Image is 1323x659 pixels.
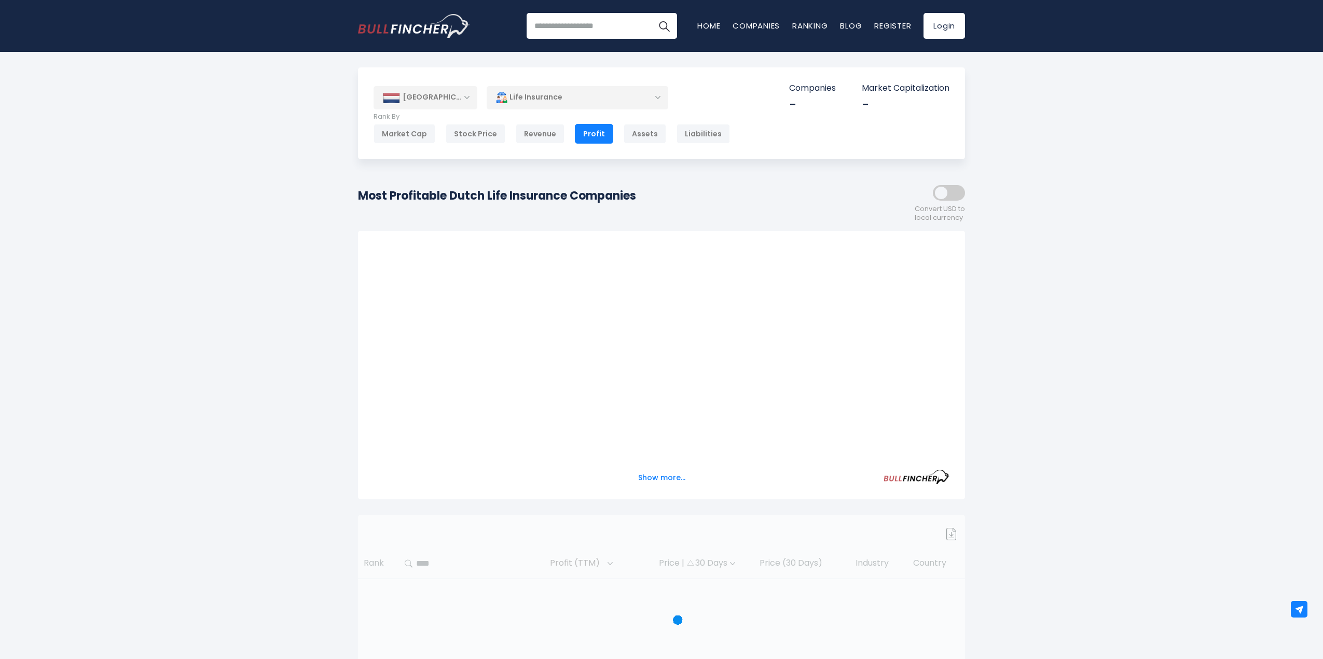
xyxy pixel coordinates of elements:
span: Convert USD to local currency [915,205,965,222]
img: Bullfincher logo [358,14,470,38]
div: - [789,96,836,113]
div: Assets [624,124,666,144]
div: Stock Price [446,124,505,144]
a: Companies [733,20,780,31]
div: - [862,96,949,113]
div: Liabilities [677,124,730,144]
div: Life Insurance [487,86,668,109]
p: Rank By [374,113,730,121]
a: Login [924,13,965,39]
a: Blog [840,20,862,31]
a: Go to homepage [358,14,470,38]
h1: Most Profitable Dutch Life Insurance Companies [358,187,636,204]
button: Search [651,13,677,39]
button: Show more... [632,469,692,486]
p: Companies [789,83,836,94]
a: Home [697,20,720,31]
a: Ranking [792,20,828,31]
div: [GEOGRAPHIC_DATA] [374,86,477,109]
div: Revenue [516,124,564,144]
div: Profit [575,124,613,144]
p: Market Capitalization [862,83,949,94]
div: Market Cap [374,124,435,144]
a: Register [874,20,911,31]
